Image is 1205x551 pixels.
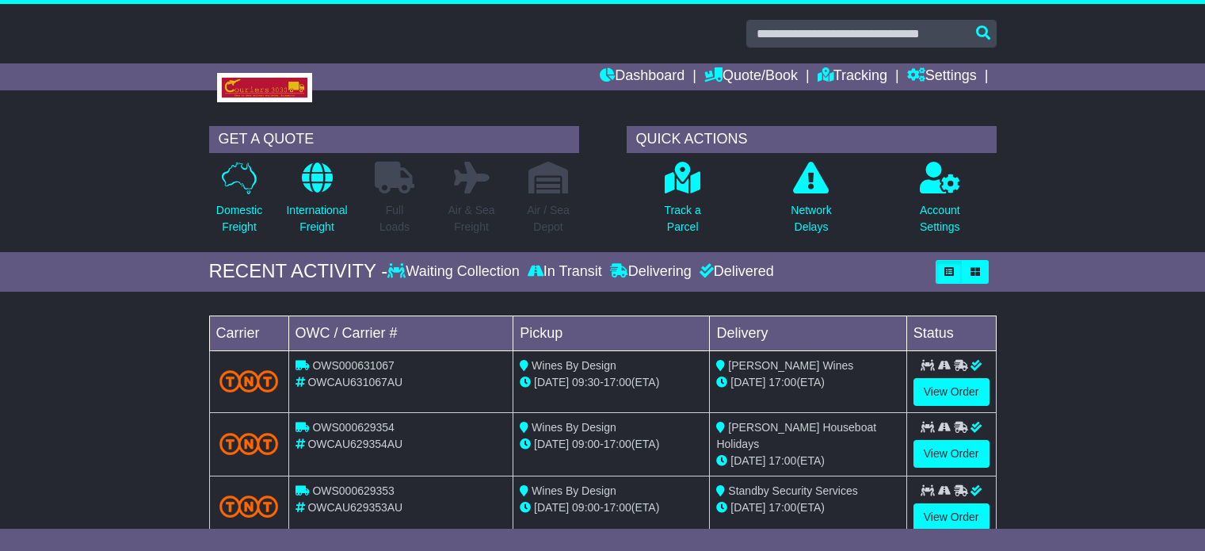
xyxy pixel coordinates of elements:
[730,501,765,514] span: [DATE]
[791,202,831,235] p: Network Delays
[913,378,990,406] a: View Order
[606,263,696,281] div: Delivering
[216,202,262,235] p: Domestic Freight
[532,421,616,434] span: Wines By Design
[307,376,402,388] span: OWCAU631067AU
[716,374,899,391] div: (ETA)
[534,501,569,514] span: [DATE]
[913,440,990,468] a: View Order
[716,421,876,450] span: [PERSON_NAME] Houseboat Holidays
[312,484,395,497] span: OWS000629353
[728,359,853,372] span: [PERSON_NAME] Wines
[730,376,765,388] span: [DATE]
[604,501,631,514] span: 17:00
[604,376,631,388] span: 17:00
[520,499,703,516] div: - (ETA)
[768,376,796,388] span: 17:00
[307,438,402,450] span: OWCAU629354AU
[572,376,600,388] span: 09:30
[534,376,569,388] span: [DATE]
[312,421,395,434] span: OWS000629354
[768,454,796,467] span: 17:00
[209,316,288,350] td: Carrier
[906,316,996,350] td: Status
[448,202,494,235] p: Air & Sea Freight
[704,63,798,90] a: Quote/Book
[696,263,774,281] div: Delivered
[219,433,279,454] img: TNT_Domestic.png
[285,161,348,244] a: InternationalFreight
[664,161,702,244] a: Track aParcel
[919,161,961,244] a: AccountSettings
[524,263,606,281] div: In Transit
[387,263,523,281] div: Waiting Collection
[375,202,414,235] p: Full Loads
[534,438,569,450] span: [DATE]
[716,499,899,516] div: (ETA)
[219,496,279,517] img: TNT_Domestic.png
[219,370,279,392] img: TNT_Domestic.png
[527,202,570,235] p: Air / Sea Depot
[710,316,906,350] td: Delivery
[665,202,701,235] p: Track a Parcel
[209,126,579,153] div: GET A QUOTE
[728,484,857,497] span: Standby Security Services
[215,161,263,244] a: DomesticFreight
[600,63,684,90] a: Dashboard
[913,503,990,531] a: View Order
[768,501,796,514] span: 17:00
[716,453,899,469] div: (ETA)
[307,501,402,514] span: OWCAU629353AU
[907,63,977,90] a: Settings
[513,316,710,350] td: Pickup
[520,436,703,453] div: - (ETA)
[209,260,388,283] div: RECENT ACTIVITY -
[532,484,616,497] span: Wines By Design
[532,359,616,372] span: Wines By Design
[790,161,832,244] a: NetworkDelays
[572,438,600,450] span: 09:00
[312,359,395,372] span: OWS000631067
[920,202,960,235] p: Account Settings
[604,438,631,450] span: 17:00
[818,63,887,90] a: Tracking
[286,202,347,235] p: International Freight
[730,454,765,467] span: [DATE]
[627,126,997,153] div: QUICK ACTIONS
[288,316,513,350] td: OWC / Carrier #
[520,374,703,391] div: - (ETA)
[572,501,600,514] span: 09:00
